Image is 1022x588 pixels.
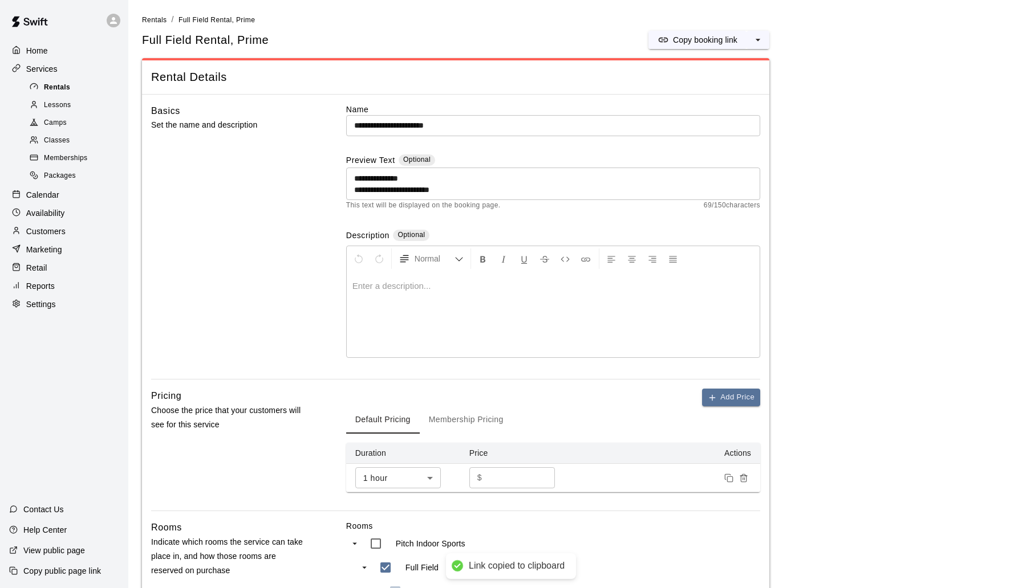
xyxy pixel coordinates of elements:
[151,389,181,403] h6: Pricing
[44,170,76,182] span: Packages
[151,70,760,85] span: Rental Details
[44,117,67,129] span: Camps
[26,244,62,255] p: Marketing
[346,104,760,115] label: Name
[9,186,119,203] a: Calendar
[648,31,747,49] button: Copy booking link
[9,42,119,59] a: Home
[704,200,760,211] span: 69 / 150 characters
[349,248,368,269] button: Undo
[44,153,87,164] span: Memberships
[27,97,124,113] div: Lessons
[27,150,124,166] div: Memberships
[396,538,465,549] p: Pitch Indoor Sports
[151,535,310,578] p: Indicate which rooms the service can take place in, and how those rooms are reserved on purchase
[142,15,167,24] a: Rentals
[346,443,460,464] th: Duration
[535,248,554,269] button: Format Strikethrough
[555,248,575,269] button: Insert Code
[602,248,621,269] button: Left Align
[26,280,55,292] p: Reports
[477,472,482,484] p: $
[403,156,431,164] span: Optional
[142,14,1008,26] nav: breadcrumb
[643,248,662,269] button: Right Align
[702,389,760,406] button: Add Price
[44,100,71,111] span: Lessons
[44,135,70,146] span: Classes
[27,168,124,184] div: Packages
[26,45,48,56] p: Home
[721,471,736,485] button: Duplicate price
[27,115,128,132] a: Camps
[514,248,534,269] button: Format Underline
[27,133,124,149] div: Classes
[346,406,420,434] button: Default Pricing
[574,443,760,464] th: Actions
[26,189,59,201] p: Calendar
[27,80,124,96] div: Rentals
[9,241,119,258] a: Marketing
[151,520,182,535] h6: Rooms
[27,79,128,96] a: Rentals
[9,277,119,295] a: Reports
[23,524,67,536] p: Help Center
[415,253,455,264] span: Normal
[151,104,180,119] h6: Basics
[27,168,128,185] a: Packages
[346,230,390,243] label: Description
[622,248,642,269] button: Center Align
[576,248,595,269] button: Insert Link
[27,96,128,114] a: Lessons
[9,223,119,240] a: Customers
[172,14,174,26] li: /
[9,205,119,222] a: Availability
[23,504,64,515] p: Contact Us
[26,226,66,237] p: Customers
[26,299,56,310] p: Settings
[27,132,128,150] a: Classes
[26,63,58,75] p: Services
[394,248,468,269] button: Formatting Options
[420,406,513,434] button: Membership Pricing
[9,259,119,276] a: Retail
[346,520,760,532] label: Rooms
[179,16,255,24] span: Full Field Rental, Prime
[9,60,119,77] a: Services
[370,248,389,269] button: Redo
[405,562,439,573] p: Full Field
[346,154,395,168] label: Preview Text
[398,231,425,239] span: Optional
[44,82,70,93] span: Rentals
[663,248,683,269] button: Justify Align
[9,296,119,313] a: Settings
[355,467,441,488] div: 1 hour
[460,443,574,464] th: Price
[27,150,128,168] a: Memberships
[473,248,493,269] button: Format Bold
[469,560,565,572] div: Link copied to clipboard
[142,32,269,48] h5: Full Field Rental, Prime
[151,403,310,432] p: Choose the price that your customers will see for this service
[346,200,501,211] span: This text will be displayed on the booking page.
[23,545,85,556] p: View public page
[27,115,124,131] div: Camps
[151,118,310,132] p: Set the name and description
[26,262,47,273] p: Retail
[747,31,769,49] button: select merge strategy
[142,16,167,24] span: Rentals
[673,34,737,46] p: Copy booking link
[26,207,65,219] p: Availability
[648,31,769,49] div: split button
[494,248,513,269] button: Format Italics
[23,565,101,577] p: Copy public page link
